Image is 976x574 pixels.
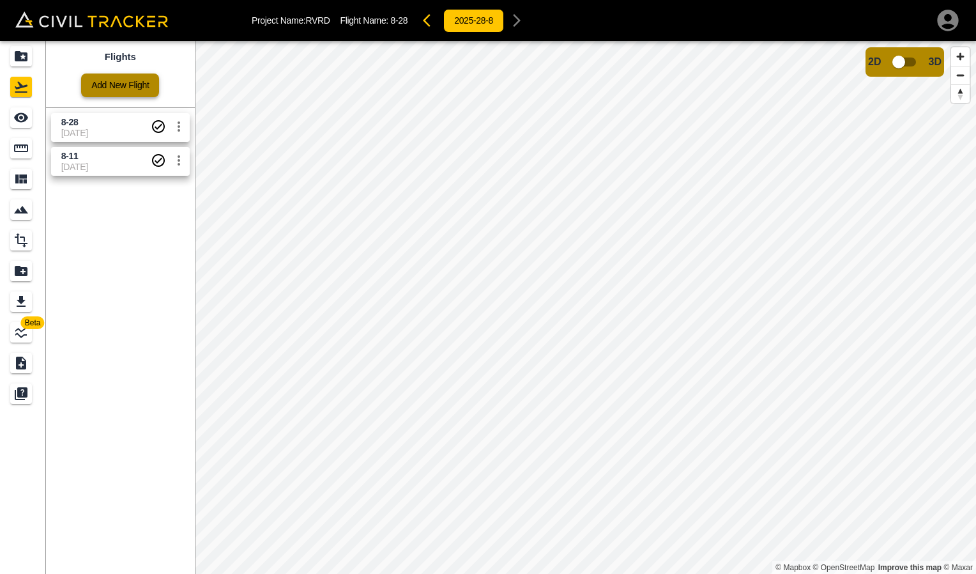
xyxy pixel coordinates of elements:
span: 8-28 [391,15,408,26]
p: Flight Name: [340,15,408,26]
canvas: Map [195,41,976,574]
button: Reset bearing to north [951,84,970,103]
span: 2D [868,56,881,68]
a: Maxar [943,563,973,572]
a: Map feedback [878,563,942,572]
a: OpenStreetMap [813,563,875,572]
span: 3D [929,56,942,68]
img: Civil Tracker [15,12,168,27]
p: Project Name: RVRD [252,15,330,26]
button: 2025-28-8 [443,9,504,33]
a: Mapbox [775,563,811,572]
button: Zoom out [951,66,970,84]
button: Zoom in [951,47,970,66]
